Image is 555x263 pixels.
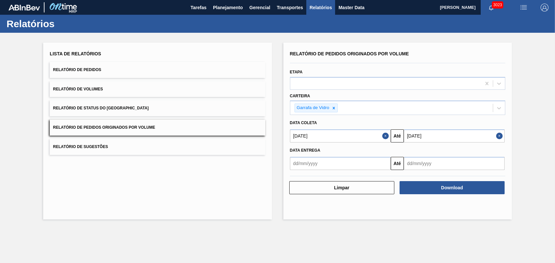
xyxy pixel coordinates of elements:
[50,100,265,116] button: Relatório de Status do [GEOGRAPHIC_DATA]
[290,121,317,125] span: Data coleta
[50,120,265,136] button: Relatório de Pedidos Originados por Volume
[295,104,331,112] div: Garrafa de Vidro
[290,94,310,98] label: Carteira
[290,129,391,142] input: dd/mm/yyyy
[338,4,364,11] span: Master Data
[310,4,332,11] span: Relatórios
[289,181,394,194] button: Limpar
[53,106,149,110] span: Relatório de Status do [GEOGRAPHIC_DATA]
[50,62,265,78] button: Relatório de Pedidos
[7,20,123,28] h1: Relatórios
[391,157,404,170] button: Até
[496,129,505,142] button: Close
[53,144,108,149] span: Relatório de Sugestões
[541,4,548,11] img: Logout
[9,5,40,10] img: TNhmsLtSVTkK8tSr43FrP2fwEKptu5GPRR3wAAAABJRU5ErkJggg==
[290,51,409,56] span: Relatório de Pedidos Originados por Volume
[290,157,391,170] input: dd/mm/yyyy
[53,87,103,91] span: Relatório de Volumes
[382,129,391,142] button: Close
[481,3,502,12] button: Notificações
[492,1,503,9] span: 3023
[404,157,505,170] input: dd/mm/yyyy
[391,129,404,142] button: Até
[50,51,101,56] span: Lista de Relatórios
[53,67,101,72] span: Relatório de Pedidos
[213,4,243,11] span: Planejamento
[50,81,265,97] button: Relatório de Volumes
[249,4,270,11] span: Gerencial
[404,129,505,142] input: dd/mm/yyyy
[277,4,303,11] span: Transportes
[520,4,528,11] img: userActions
[290,70,303,74] label: Etapa
[290,148,320,153] span: Data entrega
[53,125,155,130] span: Relatório de Pedidos Originados por Volume
[190,4,206,11] span: Tarefas
[50,139,265,155] button: Relatório de Sugestões
[400,181,505,194] button: Download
